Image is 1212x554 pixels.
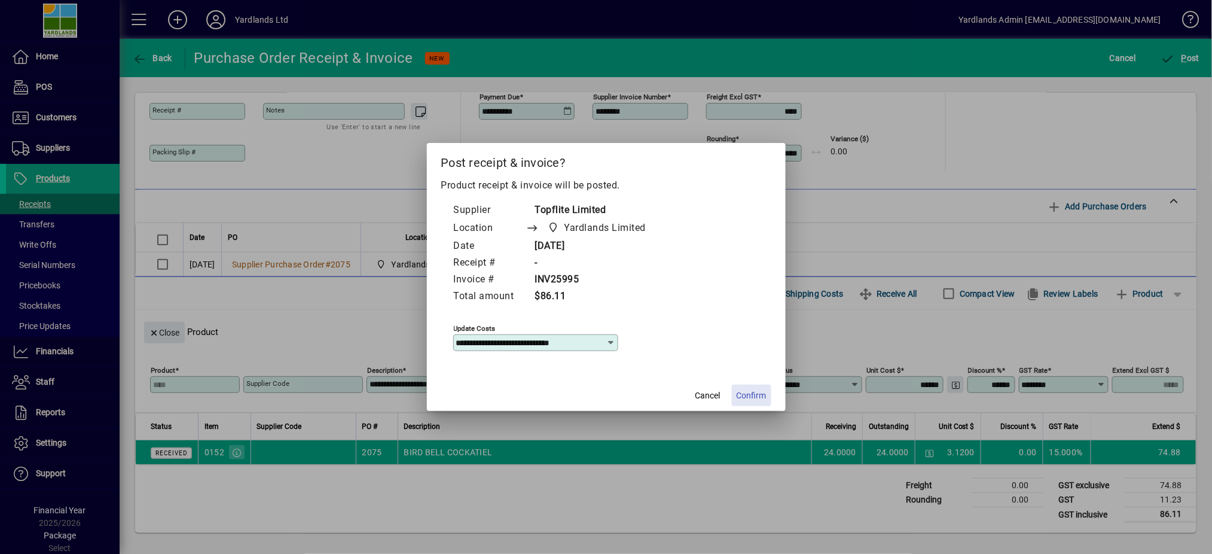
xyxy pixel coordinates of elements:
h2: Post receipt & invoice? [427,143,786,178]
button: Confirm [732,385,771,406]
td: Total amount [453,288,526,305]
td: $86.11 [526,288,669,305]
button: Cancel [689,385,727,406]
span: Cancel [695,389,721,402]
td: [DATE] [526,238,669,255]
td: Date [453,238,526,255]
td: Topflite Limited [526,202,669,219]
td: Location [453,219,526,238]
mat-label: Update costs [454,324,496,333]
span: Confirm [737,389,767,402]
td: INV25995 [526,272,669,288]
span: Yardlands Limited [545,220,651,236]
td: Receipt # [453,255,526,272]
p: Product receipt & invoice will be posted. [441,178,771,193]
span: Yardlands Limited [564,221,646,235]
td: - [526,255,669,272]
td: Supplier [453,202,526,219]
td: Invoice # [453,272,526,288]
